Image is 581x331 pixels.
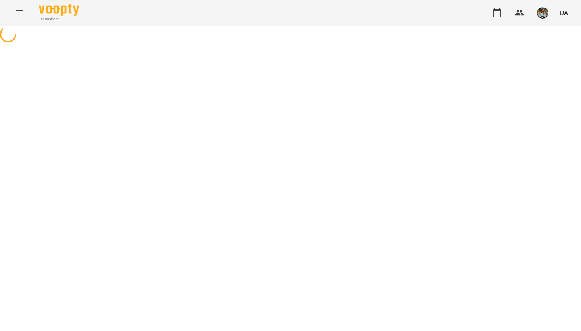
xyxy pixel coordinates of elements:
button: UA [556,5,571,20]
button: Menu [10,3,29,23]
span: UA [560,8,568,17]
img: Voopty Logo [39,4,79,16]
span: For Business [39,17,79,22]
img: 856b7ccd7d7b6bcc05e1771fbbe895a7.jfif [537,7,548,19]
